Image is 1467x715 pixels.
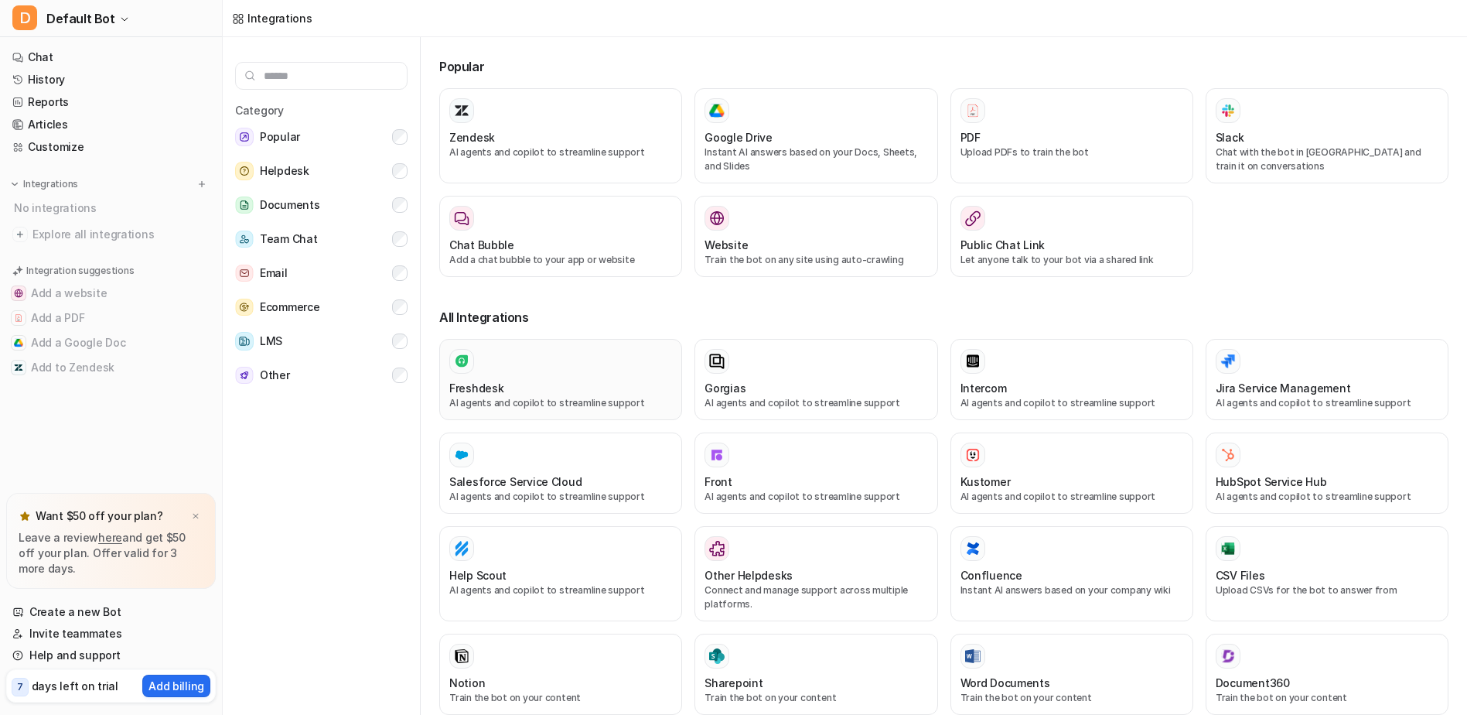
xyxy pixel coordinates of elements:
[32,222,210,247] span: Explore all integrations
[449,129,495,145] h3: Zendesk
[694,433,937,514] button: FrontFrontAI agents and copilot to streamline support
[235,326,408,357] button: LMSLMS
[705,237,748,253] h3: Website
[1216,490,1438,504] p: AI agents and copilot to streamline support
[6,224,216,245] a: Explore all integrations
[1220,648,1236,664] img: Document360
[1216,675,1290,691] h3: Document360
[439,88,682,183] button: ZendeskAI agents and copilot to streamline support
[1220,101,1236,119] img: Slack
[6,355,216,380] button: Add to ZendeskAdd to Zendesk
[705,396,927,410] p: AI agents and copilot to streamline support
[98,531,122,544] a: here
[260,230,317,248] span: Team Chat
[439,433,682,514] button: Salesforce Service Cloud Salesforce Service CloudAI agents and copilot to streamline support
[709,541,725,556] img: Other Helpdesks
[960,380,1007,396] h3: Intercom
[1216,474,1327,490] h3: HubSpot Service Hub
[454,447,469,463] img: Salesforce Service Cloud
[705,583,927,611] p: Connect and manage support across multiple platforms.
[965,103,981,118] img: PDF
[247,10,312,26] div: Integrations
[709,210,725,226] img: Website
[14,313,23,323] img: Add a PDF
[260,264,288,282] span: Email
[960,675,1050,691] h3: Word Documents
[705,129,773,145] h3: Google Drive
[235,224,408,255] button: Team ChatTeam Chat
[705,691,927,705] p: Train the bot on your content
[1216,691,1438,705] p: Train the bot on your content
[705,145,927,173] p: Instant AI answers based on your Docs, Sheets, and Slides
[235,121,408,152] button: PopularPopular
[960,567,1022,583] h3: Confluence
[9,195,216,221] div: No integrations
[694,339,937,420] button: GorgiasAI agents and copilot to streamline support
[235,332,254,351] img: LMS
[694,526,937,621] button: Other HelpdesksOther HelpdesksConnect and manage support across multiple platforms.
[260,298,319,316] span: Ecommerce
[17,680,23,694] p: 7
[950,196,1193,277] button: Public Chat LinkLet anyone talk to your bot via a shared link
[694,634,937,715] button: SharepointSharepointTrain the bot on your content
[6,306,216,330] button: Add a PDFAdd a PDF
[960,474,1011,490] h3: Kustomer
[950,88,1193,183] button: PDFPDFUpload PDFs to train the bot
[960,396,1183,410] p: AI agents and copilot to streamline support
[449,474,582,490] h3: Salesforce Service Cloud
[232,10,312,26] a: Integrations
[1216,583,1438,597] p: Upload CSVs for the bot to answer from
[260,332,282,351] span: LMS
[23,178,78,190] p: Integrations
[709,447,725,463] img: Front
[235,231,254,248] img: Team Chat
[449,675,485,691] h3: Notion
[191,511,200,522] img: x
[1220,541,1236,556] img: CSV Files
[6,330,216,355] button: Add a Google DocAdd a Google Doc
[14,338,23,347] img: Add a Google Doc
[6,69,216,91] a: History
[439,308,1448,327] h3: All Integrations
[709,648,725,664] img: Sharepoint
[960,583,1183,597] p: Instant AI answers based on your company wiki
[709,104,725,118] img: Google Drive
[960,691,1183,705] p: Train the bot on your content
[6,601,216,623] a: Create a new Bot
[235,360,408,391] button: OtherOther
[6,91,216,113] a: Reports
[26,264,134,278] p: Integration suggestions
[19,530,203,576] p: Leave a review and get $50 off your plan. Offer valid for 3 more days.
[1206,634,1448,715] button: Document360Document360Train the bot on your content
[235,197,254,214] img: Documents
[960,145,1183,159] p: Upload PDFs to train the bot
[965,649,981,664] img: Word Documents
[705,474,732,490] h3: Front
[6,281,216,306] button: Add a websiteAdd a website
[235,162,254,180] img: Helpdesk
[235,156,408,186] button: HelpdeskHelpdesk
[449,380,503,396] h3: Freshdesk
[6,645,216,666] a: Help and support
[705,253,927,267] p: Train the bot on any site using auto-crawling
[950,339,1193,420] button: IntercomAI agents and copilot to streamline support
[1220,354,1236,368] img: Jira Service Management
[196,179,207,190] img: menu_add.svg
[960,237,1046,253] h3: Public Chat Link
[1216,129,1244,145] h3: Slack
[1206,339,1448,420] button: Jira Service ManagementJira Service ManagementAI agents and copilot to streamline support
[9,179,20,190] img: expand menu
[705,567,793,583] h3: Other Helpdesks
[235,258,408,289] button: EmailEmail
[950,433,1193,514] button: KustomerKustomerAI agents and copilot to streamline support
[694,88,937,183] button: Google DriveGoogle DriveInstant AI answers based on your Docs, Sheets, and Slides
[6,46,216,68] a: Chat
[6,176,83,192] button: Integrations
[1220,447,1236,463] img: HubSpot Service Hub
[14,289,23,298] img: Add a website
[960,129,981,145] h3: PDF
[260,366,290,385] span: Other
[439,57,1448,76] h3: Popular
[260,128,300,146] span: Popular
[6,114,216,135] a: Articles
